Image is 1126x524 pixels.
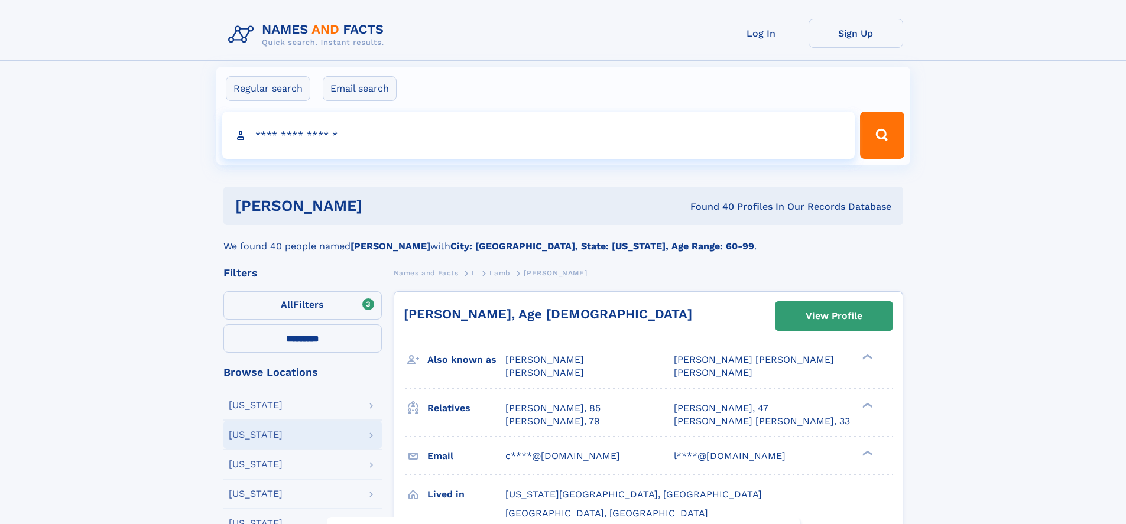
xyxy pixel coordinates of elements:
[859,449,874,457] div: ❯
[714,19,809,48] a: Log In
[229,489,283,499] div: [US_STATE]
[394,265,459,280] a: Names and Facts
[226,76,310,101] label: Regular search
[223,367,382,377] div: Browse Locations
[229,460,283,469] div: [US_STATE]
[427,398,505,418] h3: Relatives
[427,446,505,466] h3: Email
[809,19,903,48] a: Sign Up
[505,402,601,415] a: [PERSON_NAME], 85
[472,265,476,280] a: L
[674,402,768,415] a: [PERSON_NAME], 47
[524,269,587,277] span: [PERSON_NAME]
[489,265,510,280] a: Lamb
[281,299,293,310] span: All
[775,302,893,330] a: View Profile
[505,367,584,378] span: [PERSON_NAME]
[526,200,891,213] div: Found 40 Profiles In Our Records Database
[223,19,394,51] img: Logo Names and Facts
[472,269,476,277] span: L
[404,307,692,321] a: [PERSON_NAME], Age [DEMOGRAPHIC_DATA]
[323,76,397,101] label: Email search
[859,401,874,409] div: ❯
[674,415,850,428] a: [PERSON_NAME] [PERSON_NAME], 33
[806,302,862,330] div: View Profile
[235,198,527,213] h1: [PERSON_NAME]
[505,489,762,500] span: [US_STATE][GEOGRAPHIC_DATA], [GEOGRAPHIC_DATA]
[427,350,505,370] h3: Also known as
[505,507,708,519] span: [GEOGRAPHIC_DATA], [GEOGRAPHIC_DATA]
[229,430,283,440] div: [US_STATE]
[489,269,510,277] span: Lamb
[674,367,752,378] span: [PERSON_NAME]
[222,112,855,159] input: search input
[223,291,382,320] label: Filters
[223,268,382,278] div: Filters
[505,354,584,365] span: [PERSON_NAME]
[427,484,505,505] h3: Lived in
[450,240,754,252] b: City: [GEOGRAPHIC_DATA], State: [US_STATE], Age Range: 60-99
[860,112,904,159] button: Search Button
[859,353,874,361] div: ❯
[674,354,834,365] span: [PERSON_NAME] [PERSON_NAME]
[351,240,430,252] b: [PERSON_NAME]
[505,415,600,428] a: [PERSON_NAME], 79
[229,401,283,410] div: [US_STATE]
[223,225,903,253] div: We found 40 people named with .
